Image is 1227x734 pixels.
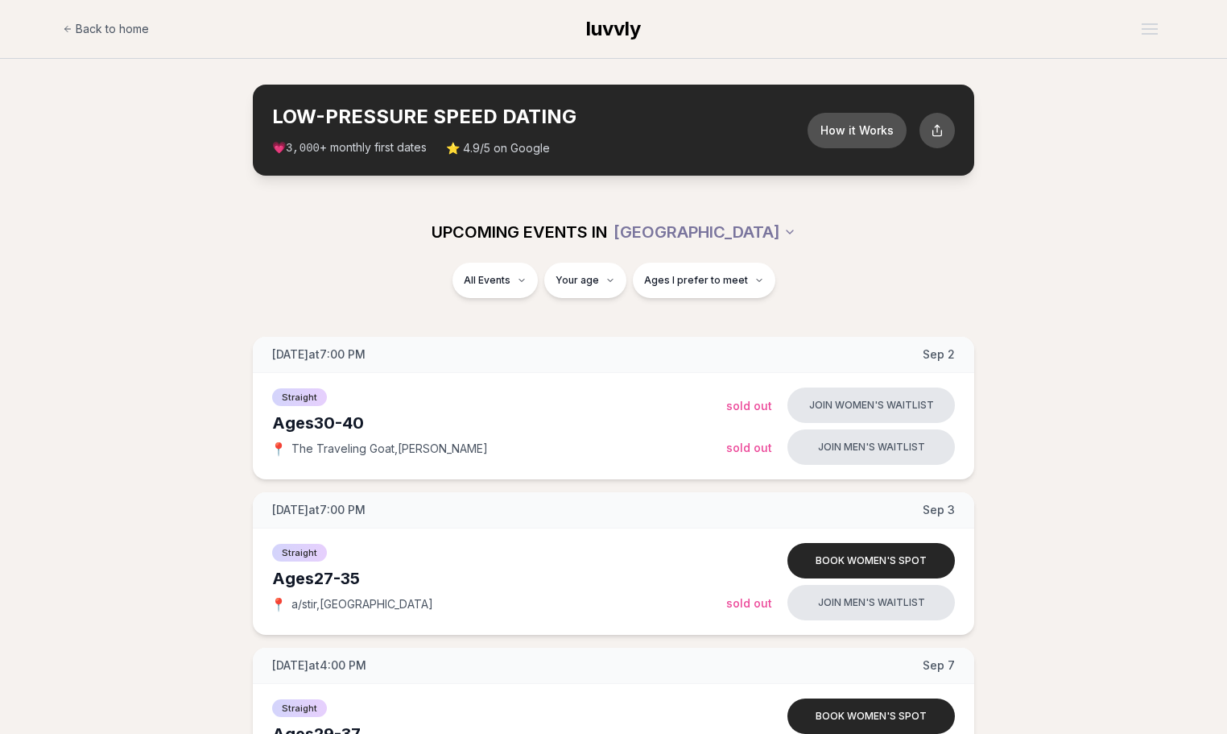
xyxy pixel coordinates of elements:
h2: LOW-PRESSURE SPEED DATING [272,104,808,130]
span: a/stir , [GEOGRAPHIC_DATA] [291,596,433,612]
span: UPCOMING EVENTS IN [432,221,607,243]
button: Join women's waitlist [787,388,955,423]
button: How it Works [808,113,907,148]
span: Sep 3 [923,502,955,518]
span: Straight [272,544,327,562]
span: luvvly [586,17,641,40]
span: Sold Out [726,441,772,454]
div: Ages 30-40 [272,412,726,434]
span: Straight [272,699,327,717]
button: Ages I prefer to meet [633,263,775,298]
button: Your age [544,263,626,298]
a: Back to home [63,13,149,45]
button: All Events [452,263,538,298]
span: 💗 + monthly first dates [272,139,427,156]
button: [GEOGRAPHIC_DATA] [613,214,796,250]
span: Straight [272,388,327,406]
span: ⭐ 4.9/5 on Google [446,140,550,156]
span: 📍 [272,598,285,611]
div: Ages 27-35 [272,567,726,590]
span: Sold Out [726,399,772,413]
button: Join men's waitlist [787,429,955,465]
span: Sold Out [726,596,772,610]
span: Sep 2 [923,346,955,363]
span: 📍 [272,442,285,455]
span: Sep 7 [923,657,955,674]
a: luvvly [586,16,641,42]
button: Open menu [1135,17,1164,41]
button: Book women's spot [787,543,955,578]
span: The Traveling Goat , [PERSON_NAME] [291,441,488,457]
span: Ages I prefer to meet [644,274,748,287]
span: [DATE] at 7:00 PM [272,502,366,518]
iframe: Intercom live chat [1172,679,1211,718]
span: Your age [556,274,599,287]
button: Join men's waitlist [787,585,955,620]
span: 3,000 [286,142,320,155]
span: [DATE] at 4:00 PM [272,657,366,674]
span: [DATE] at 7:00 PM [272,346,366,363]
span: Back to home [76,21,149,37]
span: All Events [464,274,510,287]
button: Book women's spot [787,699,955,734]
